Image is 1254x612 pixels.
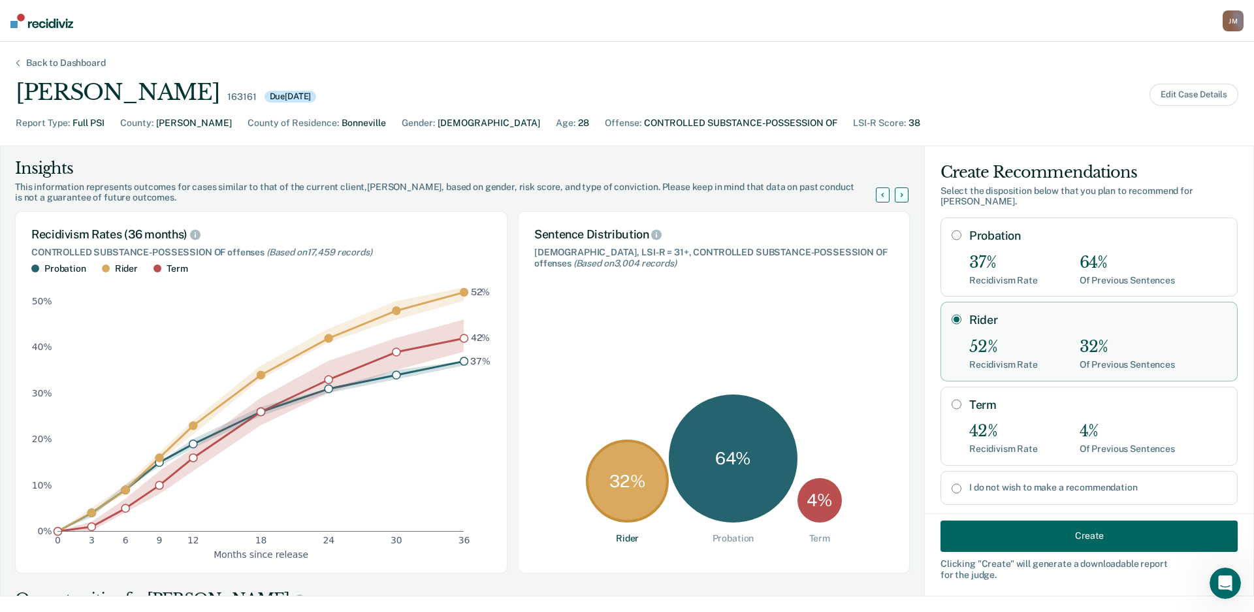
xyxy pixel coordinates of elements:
g: dot [54,288,468,535]
text: 36 [458,535,470,545]
div: Bonneville [342,116,386,130]
div: 32 % [586,440,669,523]
div: This information represents outcomes for cases similar to that of the current client, [PERSON_NAM... [15,182,892,204]
div: 4 % [797,478,842,523]
text: 18 [255,535,267,545]
text: Months since release [214,549,308,559]
div: Full PSI [72,116,104,130]
g: x-axis label [214,549,308,559]
div: Due [DATE] [265,91,317,103]
text: 0 [55,535,61,545]
label: Rider [969,313,1227,327]
label: Term [969,398,1227,412]
div: [PERSON_NAME] [156,116,232,130]
div: 38 [908,116,920,130]
div: CONTROLLED SUBSTANCE-POSSESSION OF [644,116,837,130]
div: Report Type : [16,116,70,130]
div: Sentence Distribution [534,227,893,242]
div: CONTROLLED SUBSTANCE-POSSESSION OF offenses [31,247,491,258]
div: Rider [115,263,138,274]
div: 4% [1080,422,1175,441]
div: Rider [616,533,639,544]
div: Recidivism Rates (36 months) [31,227,491,242]
text: 50% [32,296,52,306]
div: LSI-R Score : [853,116,906,130]
text: 40% [32,342,52,352]
div: Age : [556,116,575,130]
div: Clicking " Create " will generate a downloadable report for the judge. [940,558,1238,580]
text: 52% [471,287,490,297]
div: [DEMOGRAPHIC_DATA], LSI-R = 31+, CONTROLLED SUBSTANCE-POSSESSION OF offenses [534,247,893,269]
div: 42% [969,422,1038,441]
div: [PERSON_NAME] [16,79,219,106]
div: Of Previous Sentences [1080,443,1175,455]
text: 42% [471,332,490,343]
div: 28 [578,116,589,130]
div: Term [167,263,187,274]
div: Insights [15,158,892,179]
g: x-axis tick label [55,535,470,545]
div: County : [120,116,153,130]
text: 30 [391,535,402,545]
text: 24 [323,535,334,545]
text: 6 [123,535,129,545]
img: Recidiviz [10,14,73,28]
text: 20% [32,434,52,444]
text: 9 [157,535,163,545]
g: y-axis tick label [32,296,52,536]
div: County of Residence : [248,116,339,130]
g: area [57,287,464,531]
label: Probation [969,229,1227,243]
span: (Based on 17,459 records ) [266,247,372,257]
text: 37% [470,355,490,366]
div: [DEMOGRAPHIC_DATA] [438,116,540,130]
text: 12 [187,535,199,545]
iframe: Intercom live chat [1210,568,1241,599]
div: Probation [44,263,86,274]
div: 37% [969,253,1038,272]
div: Gender : [402,116,435,130]
text: 30% [32,387,52,398]
div: Of Previous Sentences [1080,275,1175,286]
div: Recidivism Rate [969,443,1038,455]
div: Back to Dashboard [10,57,121,69]
div: Offense : [605,116,641,130]
text: 0% [38,526,52,536]
text: 10% [32,479,52,490]
label: I do not wish to make a recommendation [969,482,1227,493]
div: Of Previous Sentences [1080,359,1175,370]
g: text [470,287,490,366]
div: Term [809,533,830,544]
div: Opportunities for [PERSON_NAME] [15,589,910,610]
div: 52% [969,338,1038,357]
div: 32% [1080,338,1175,357]
button: Edit Case Details [1149,84,1238,106]
text: 3 [89,535,95,545]
button: Create [940,520,1238,551]
div: J M [1223,10,1244,31]
div: Recidivism Rate [969,275,1038,286]
div: Create Recommendations [940,162,1238,183]
div: 64% [1080,253,1175,272]
div: Select the disposition below that you plan to recommend for [PERSON_NAME] . [940,185,1238,208]
button: JM [1223,10,1244,31]
div: Recidivism Rate [969,359,1038,370]
span: (Based on 3,004 records ) [573,258,677,268]
div: 64 % [669,395,797,523]
div: Probation [713,533,754,544]
div: 163161 [227,91,256,103]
